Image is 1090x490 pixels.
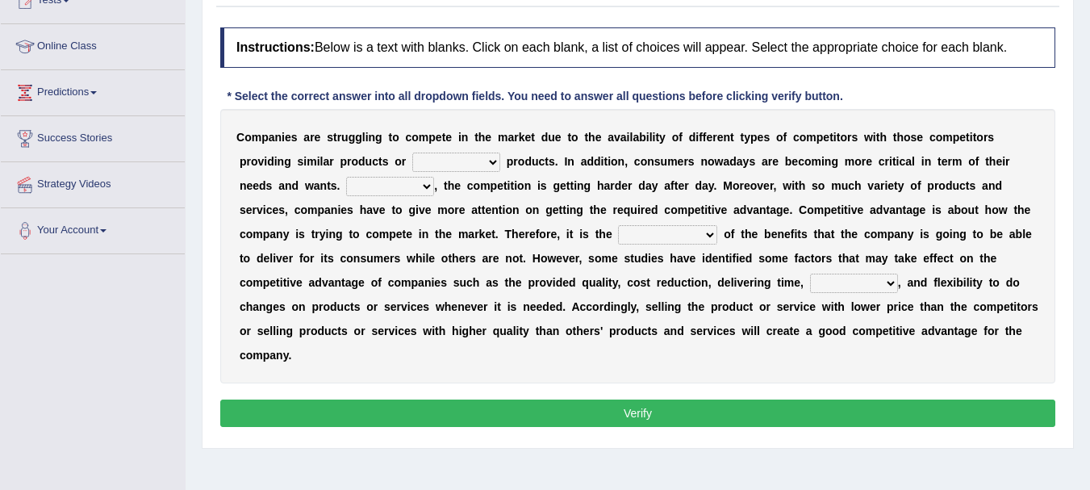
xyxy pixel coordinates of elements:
b: d [587,155,594,168]
b: r [402,155,406,168]
b: a [723,155,729,168]
b: o [351,155,358,168]
b: a [905,155,912,168]
b: i [274,155,278,168]
b: r [514,131,518,144]
b: w [305,179,314,192]
b: r [880,179,884,192]
b: a [737,155,743,168]
b: e [595,131,602,144]
b: e [942,155,948,168]
b: g [831,155,838,168]
b: g [553,179,560,192]
b: o [395,155,402,168]
b: o [776,131,783,144]
b: t [333,131,337,144]
b: h [854,179,862,192]
b: t [894,179,898,192]
b: e [866,155,872,168]
b: , [624,155,628,168]
b: d [292,179,299,192]
b: g [355,131,362,144]
b: g [284,155,291,168]
b: w [783,179,791,192]
b: c [372,155,378,168]
b: s [812,179,818,192]
b: v [757,179,763,192]
b: a [507,131,514,144]
b: t [985,155,989,168]
b: e [917,131,923,144]
b: m [252,131,261,144]
b: r [847,131,851,144]
b: C [236,131,244,144]
b: g [349,131,356,144]
b: o [571,131,578,144]
b: y [659,131,666,144]
b: i [896,155,900,168]
b: s [911,131,917,144]
b: i [514,179,517,192]
b: o [968,155,975,168]
b: o [518,155,525,168]
b: n [524,179,532,192]
b: u [548,131,555,144]
b: e [706,131,712,144]
b: n [320,179,328,192]
b: t [503,179,507,192]
b: k [519,131,525,144]
b: r [768,155,772,168]
b: a [664,179,670,192]
b: t [378,155,382,168]
b: s [541,179,547,192]
b: e [996,155,1002,168]
b: r [947,155,951,168]
b: u [341,131,349,144]
b: f [975,155,979,168]
b: e [253,179,259,192]
b: i [608,155,611,168]
b: m [307,155,316,168]
b: t [603,155,608,168]
b: p [261,131,269,144]
b: n [278,155,285,168]
b: r [1005,155,1009,168]
a: Your Account [1,208,185,249]
b: m [480,179,490,192]
b: s [382,155,389,168]
b: o [976,131,984,144]
b: t [938,155,942,168]
b: s [851,131,858,144]
b: i [601,155,604,168]
b: e [497,179,503,192]
b: c [467,179,474,192]
b: d [541,131,549,144]
b: i [646,131,649,144]
b: h [597,179,604,192]
b: m [812,155,821,168]
b: t [655,131,659,144]
b: t [327,179,331,192]
b: . [555,155,558,168]
b: t [893,131,897,144]
b: t [584,131,588,144]
b: s [549,155,555,168]
b: d [638,179,645,192]
b: s [749,155,755,168]
b: n [567,155,574,168]
b: t [388,131,392,144]
b: e [758,131,764,144]
b: r [885,155,889,168]
b: r [862,155,866,168]
b: o [818,179,825,192]
b: i [821,155,825,168]
b: i [627,131,630,144]
b: t [837,131,841,144]
b: e [791,155,798,168]
b: i [317,155,320,168]
b: n [647,155,654,168]
b: t [474,131,478,144]
b: c [793,131,800,144]
b: c [405,131,411,144]
b: a [314,179,320,192]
